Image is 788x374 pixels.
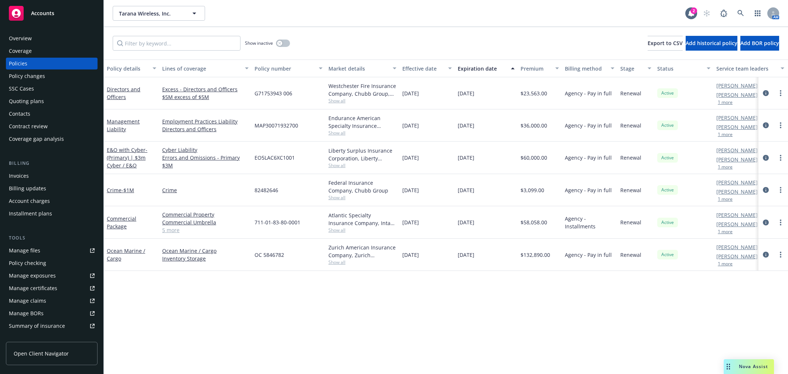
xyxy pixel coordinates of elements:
span: $23,563.00 [521,89,547,97]
input: Filter by keyword... [113,36,241,51]
a: circleInformation [761,218,770,227]
a: 5 more [162,226,249,234]
div: Liberty Surplus Insurance Corporation, Liberty Mutual [328,147,396,162]
span: Active [660,90,675,96]
a: Commercial Package [107,215,136,230]
a: [PERSON_NAME] [716,82,758,89]
a: Directors and Officers [107,86,140,101]
button: Policy number [252,59,325,77]
a: Cyber Liability [162,146,249,154]
a: Search [733,6,748,21]
button: Market details [325,59,399,77]
span: Agency - Pay in full [565,122,612,129]
div: 2 [690,7,697,14]
button: Add historical policy [686,36,737,51]
div: Federal Insurance Company, Chubb Group [328,179,396,194]
span: Show all [328,130,396,136]
a: [PERSON_NAME] [716,114,758,122]
a: Summary of insurance [6,320,98,332]
div: Policy number [255,65,314,72]
span: Show all [328,194,396,201]
a: Commercial Umbrella [162,218,249,226]
span: OC 5846782 [255,251,284,259]
button: Export to CSV [648,36,683,51]
a: Crime [162,186,249,194]
span: [DATE] [402,89,419,97]
span: $132,890.00 [521,251,550,259]
a: Switch app [750,6,765,21]
div: Policy details [107,65,148,72]
a: Contacts [6,108,98,120]
div: Manage certificates [9,282,57,294]
span: Tarana Wireless, Inc. [119,10,183,17]
a: more [776,186,785,194]
a: circleInformation [761,250,770,259]
span: Nova Assist [739,363,768,370]
div: Quoting plans [9,95,44,107]
div: Policy checking [9,257,46,269]
span: [DATE] [458,122,474,129]
span: [DATE] [458,186,474,194]
a: more [776,153,785,162]
button: Nova Assist [724,359,774,374]
span: 82482646 [255,186,278,194]
div: Contract review [9,120,48,132]
div: Westchester Fire Insurance Company, Chubb Group, CRC Group [328,82,396,98]
a: [PERSON_NAME] [716,220,758,228]
button: Expiration date [455,59,518,77]
button: 1 more [718,165,733,169]
div: Market details [328,65,388,72]
span: $3,099.00 [521,186,544,194]
div: Contacts [9,108,30,120]
div: Service team leaders [716,65,776,72]
span: Manage exposures [6,270,98,282]
a: Account charges [6,195,98,207]
span: Agency - Pay in full [565,251,612,259]
span: [DATE] [458,154,474,161]
div: Endurance American Specialty Insurance Company, Sompo International, CRC Group [328,114,396,130]
span: [DATE] [458,89,474,97]
a: Start snowing [699,6,714,21]
span: MAP30071932700 [255,122,298,129]
a: [PERSON_NAME] [716,91,758,99]
span: Show all [328,162,396,169]
a: [PERSON_NAME] [716,243,758,251]
span: Active [660,154,675,161]
a: Contract review [6,120,98,132]
div: Drag to move [724,359,733,374]
button: Policy details [104,59,159,77]
button: 1 more [718,262,733,266]
a: Commercial Property [162,211,249,218]
span: $58,058.00 [521,218,547,226]
a: circleInformation [761,186,770,194]
span: Agency - Pay in full [565,154,612,161]
button: 1 more [718,197,733,201]
a: Installment plans [6,208,98,220]
span: [DATE] [458,251,474,259]
button: Tarana Wireless, Inc. [113,6,205,21]
a: Inventory Storage [162,255,249,262]
span: Add BOR policy [740,40,779,47]
span: Show inactive [245,40,273,46]
div: Manage BORs [9,307,44,319]
div: Manage files [9,245,40,256]
a: Accounts [6,3,98,24]
button: Lines of coverage [159,59,252,77]
span: Show all [328,98,396,104]
a: Manage BORs [6,307,98,319]
div: Stage [620,65,643,72]
button: Effective date [399,59,455,77]
a: [PERSON_NAME] [716,123,758,131]
span: $60,000.00 [521,154,547,161]
span: Active [660,251,675,258]
a: more [776,218,785,227]
span: [DATE] [402,186,419,194]
span: [DATE] [458,218,474,226]
a: Overview [6,33,98,44]
button: Stage [617,59,654,77]
div: Billing updates [9,183,46,194]
a: Directors and Officers [162,125,249,133]
span: Renewal [620,154,641,161]
div: Atlantic Specialty Insurance Company, Intact Insurance [328,211,396,227]
a: Manage certificates [6,282,98,294]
